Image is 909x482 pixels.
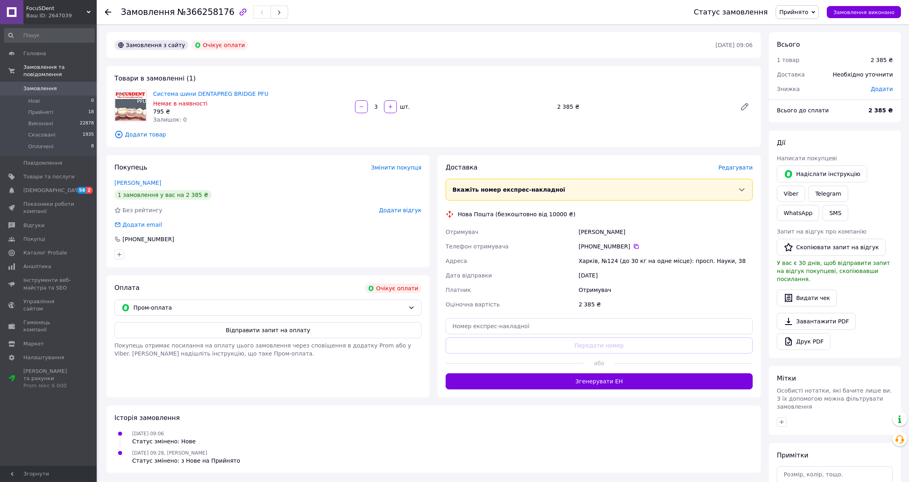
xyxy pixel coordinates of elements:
[28,97,40,105] span: Нові
[23,159,62,167] span: Повідомлення
[4,28,95,43] input: Пошук
[777,41,800,48] span: Всього
[114,190,212,200] div: 1 замовлення у вас на 2 385 ₴
[23,249,67,257] span: Каталог ProSale
[777,374,796,382] span: Мітки
[26,12,97,19] div: Ваш ID: 2647039
[777,260,890,282] span: У вас є 30 днів, щоб відправити запит на відгук покупцеві, скопіювавши посилання.
[828,66,898,83] div: Необхідно уточнити
[822,205,848,221] button: SMS
[77,187,86,194] span: 58
[777,290,837,306] button: Видати чек
[132,431,164,436] span: [DATE] 09:06
[105,8,111,16] div: Повернутися назад
[446,287,471,293] span: Платник
[23,340,44,348] span: Маркет
[452,186,565,193] span: Вкажіть номер експрес-накладної
[446,258,467,264] span: Адреса
[86,187,93,194] span: 2
[114,342,411,357] span: Покупець отримає посилання на оплату цього замовлення через сповіщення в додатку Prom або у Viber...
[23,382,75,389] div: Prom мікс 6 000
[777,165,867,182] button: Надіслати інструкцію
[446,243,508,250] span: Телефон отримувача
[23,222,44,229] span: Відгуки
[114,284,139,292] span: Оплата
[114,414,180,422] span: Історія замовлення
[191,40,248,50] div: Очікує оплати
[777,155,837,161] span: Написати покупцеві
[446,272,492,279] span: Дата відправки
[577,283,754,297] div: Отримувач
[718,164,753,171] span: Редагувати
[177,7,235,17] span: №366258176
[777,86,800,92] span: Знижка
[777,205,819,221] a: WhatsApp
[446,318,753,334] input: Номер експрес-накладної
[23,64,97,78] span: Замовлення та повідомлення
[446,229,478,235] span: Отримувач
[23,187,83,194] span: [DEMOGRAPHIC_DATA]
[23,298,75,312] span: Управління сайтом
[777,71,805,78] span: Доставка
[871,56,893,64] div: 2 385 ₴
[132,437,196,445] div: Статус змінено: Нове
[777,228,866,235] span: Запит на відгук про компанію
[446,373,753,389] button: Згенерувати ЕН
[132,457,240,465] div: Статус змінено: з Нове на Прийнято
[827,6,901,18] button: Замовлення виконано
[737,99,753,115] a: Редагувати
[23,368,75,390] span: [PERSON_NAME] та рахунки
[716,42,753,48] time: [DATE] 09:06
[91,143,94,150] span: 8
[833,9,894,15] span: Замовлення виконано
[577,225,754,239] div: [PERSON_NAME]
[153,108,349,116] div: 795 ₴
[133,303,405,312] span: Пром-оплата
[91,97,94,105] span: 0
[114,322,421,338] button: Відправити запит на оплату
[871,86,893,92] span: Додати
[579,242,753,250] div: [PHONE_NUMBER]
[777,57,799,63] span: 1 товар
[23,354,64,361] span: Налаштування
[23,201,75,215] span: Показники роботи компанії
[577,254,754,268] div: Харків, №124 (до 30 кг на одне місце): просп. Науки, 38
[808,186,848,202] a: Telegram
[132,450,207,456] span: [DATE] 09:28, [PERSON_NAME]
[122,207,162,213] span: Без рейтингу
[777,387,892,410] span: Особисті нотатки, які бачите лише ви. З їх допомогою можна фільтрувати замовлення
[379,207,421,213] span: Додати відгук
[694,8,768,16] div: Статус замовлення
[114,130,753,139] span: Додати товар
[114,163,147,171] span: Покупець
[122,235,175,243] div: [PHONE_NUMBER]
[114,221,163,229] div: Додати email
[28,143,54,150] span: Оплачені
[868,107,893,114] b: 2 385 ₴
[28,109,53,116] span: Прийняті
[28,120,53,127] span: Виконані
[446,163,477,171] span: Доставка
[777,139,785,147] span: Дії
[88,109,94,116] span: 18
[777,107,829,114] span: Всього до сплати
[23,85,57,92] span: Замовлення
[26,5,87,12] span: FocuSDent
[577,297,754,312] div: 2 385 ₴
[114,74,196,82] span: Товари в замовленні (1)
[23,173,75,180] span: Товари та послуги
[554,101,733,112] div: 2 385 ₴
[398,103,411,111] div: шт.
[23,277,75,291] span: Інструменти веб-майстра та SEO
[777,451,808,459] span: Примітки
[83,131,94,139] span: 1935
[153,91,268,97] a: Система шини DENTAPREG BRIDGE PFU
[446,301,500,308] span: Оціночна вартість
[779,9,808,15] span: Прийнято
[371,164,421,171] span: Змінити покупця
[577,268,754,283] div: [DATE]
[777,313,856,330] a: Завантажити PDF
[23,50,46,57] span: Головна
[23,319,75,333] span: Гаманець компанії
[115,91,146,121] img: Система шини DENTAPREG BRIDGE PFU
